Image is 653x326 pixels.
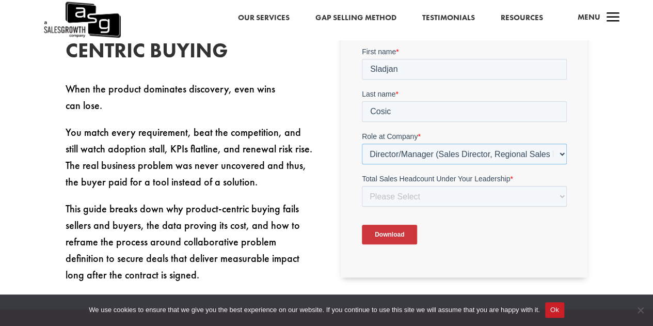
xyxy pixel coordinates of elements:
[237,11,289,25] a: Our Services
[66,200,312,283] p: This guide breaks down why product-centric buying fails sellers and buyers, the data proving its ...
[545,302,564,318] button: Ok
[315,11,396,25] a: Gap Selling Method
[500,11,543,25] a: Resources
[89,305,539,315] span: We use cookies to ensure that we give you the best experience on our website. If you continue to ...
[602,8,623,28] span: a
[422,11,474,25] a: Testimonials
[66,81,312,124] p: When the product dominates discovery, even wins can lose.
[66,124,312,200] p: You match every requirement, beat the competition, and still watch adoption stall, KPIs flatline,...
[635,305,645,315] span: No
[577,12,600,22] span: Menu
[362,4,567,262] iframe: Form 0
